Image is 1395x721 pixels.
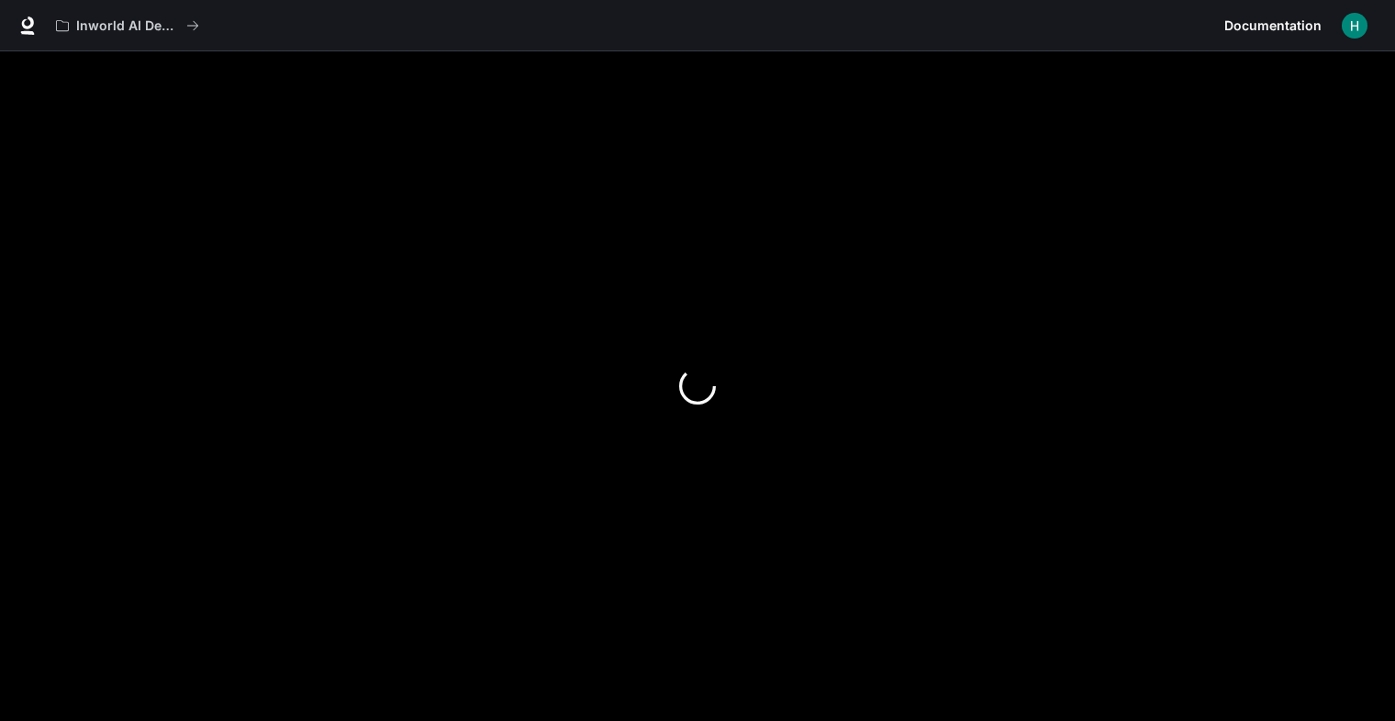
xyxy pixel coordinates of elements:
[48,7,207,44] button: All workspaces
[1224,15,1322,38] span: Documentation
[1217,7,1329,44] a: Documentation
[1342,13,1367,39] img: User avatar
[1336,7,1373,44] button: User avatar
[76,18,179,34] p: Inworld AI Demos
